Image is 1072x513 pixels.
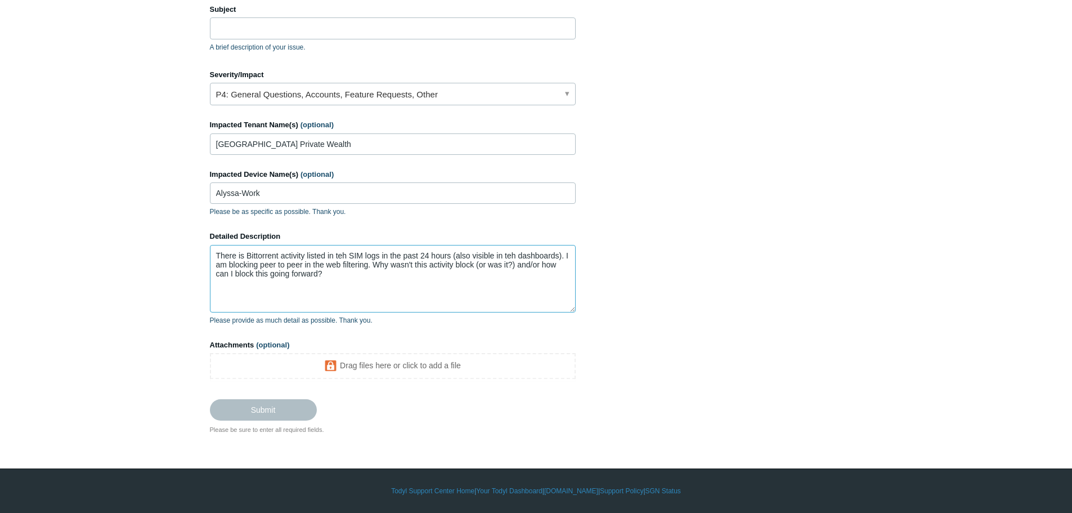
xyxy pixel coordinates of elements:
[391,486,474,496] a: Todyl Support Center Home
[210,399,317,421] input: Submit
[210,207,576,217] p: Please be as specific as possible. Thank you.
[210,4,576,15] label: Subject
[544,486,598,496] a: [DOMAIN_NAME]
[645,486,681,496] a: SGN Status
[300,170,334,179] span: (optional)
[210,340,576,351] label: Attachments
[210,69,576,81] label: Severity/Impact
[210,169,576,180] label: Impacted Device Name(s)
[210,42,576,52] p: A brief description of your issue.
[210,315,576,325] p: Please provide as much detail as possible. Thank you.
[600,486,643,496] a: Support Policy
[256,341,289,349] span: (optional)
[210,231,576,242] label: Detailed Description
[210,425,576,435] div: Please be sure to enter all required fields.
[300,121,334,129] span: (optional)
[210,83,576,105] a: P4: General Questions, Accounts, Feature Requests, Other
[210,119,576,131] label: Impacted Tenant Name(s)
[476,486,542,496] a: Your Todyl Dashboard
[210,486,863,496] div: | | | |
